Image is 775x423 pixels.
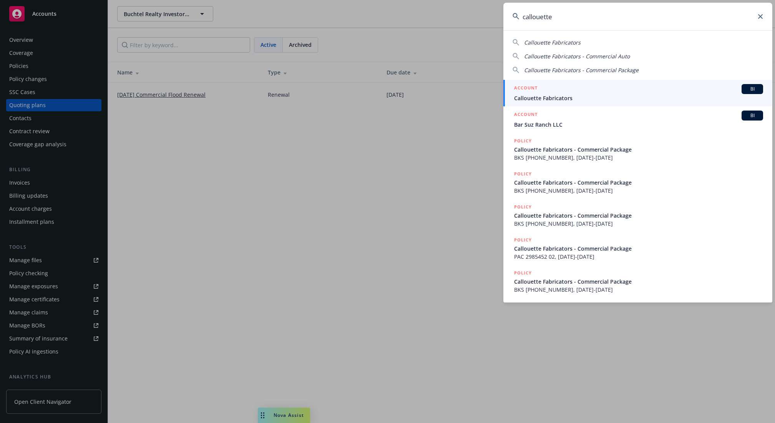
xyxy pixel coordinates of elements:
span: BI [745,112,760,119]
h5: POLICY [514,236,532,244]
a: POLICYCallouette Fabricators - Commercial PackagePAC 2985452 02, [DATE]-[DATE] [503,232,772,265]
a: POLICYCallouette Fabricators - Commercial PackageBKS [PHONE_NUMBER], [DATE]-[DATE] [503,265,772,298]
h5: POLICY [514,170,532,178]
a: POLICYCallouette Fabricators - Commercial PackageBKS [PHONE_NUMBER], [DATE]-[DATE] [503,199,772,232]
span: BKS [PHONE_NUMBER], [DATE]-[DATE] [514,154,763,162]
span: Callouette Fabricators - Commercial Package [514,278,763,286]
h5: ACCOUNT [514,84,538,93]
span: Callouette Fabricators - Commercial Package [524,66,639,74]
span: BI [745,86,760,93]
input: Search... [503,3,772,30]
span: BKS [PHONE_NUMBER], [DATE]-[DATE] [514,220,763,228]
span: Callouette Fabricators - Commercial Auto [524,53,630,60]
span: Bar Suz Ranch LLC [514,121,763,129]
a: ACCOUNTBIBar Suz Ranch LLC [503,106,772,133]
span: Callouette Fabricators - Commercial Package [514,211,763,220]
span: Callouette Fabricators - Commercial Package [514,178,763,187]
h5: ACCOUNT [514,111,538,120]
h5: POLICY [514,269,532,277]
span: Callouette Fabricators [514,94,763,102]
span: Callouette Fabricators - Commercial Package [514,245,763,253]
span: PAC 2985452 02, [DATE]-[DATE] [514,253,763,261]
a: ACCOUNTBICallouette Fabricators [503,80,772,106]
span: Callouette Fabricators [524,39,581,46]
h5: POLICY [514,137,532,145]
h5: POLICY [514,203,532,211]
span: BKS [PHONE_NUMBER], [DATE]-[DATE] [514,187,763,195]
a: POLICYCallouette Fabricators - Commercial PackageBKS [PHONE_NUMBER], [DATE]-[DATE] [503,166,772,199]
span: Callouette Fabricators - Commercial Package [514,145,763,154]
span: BKS [PHONE_NUMBER], [DATE]-[DATE] [514,286,763,294]
a: POLICYCallouette Fabricators - Commercial PackageBKS [PHONE_NUMBER], [DATE]-[DATE] [503,133,772,166]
